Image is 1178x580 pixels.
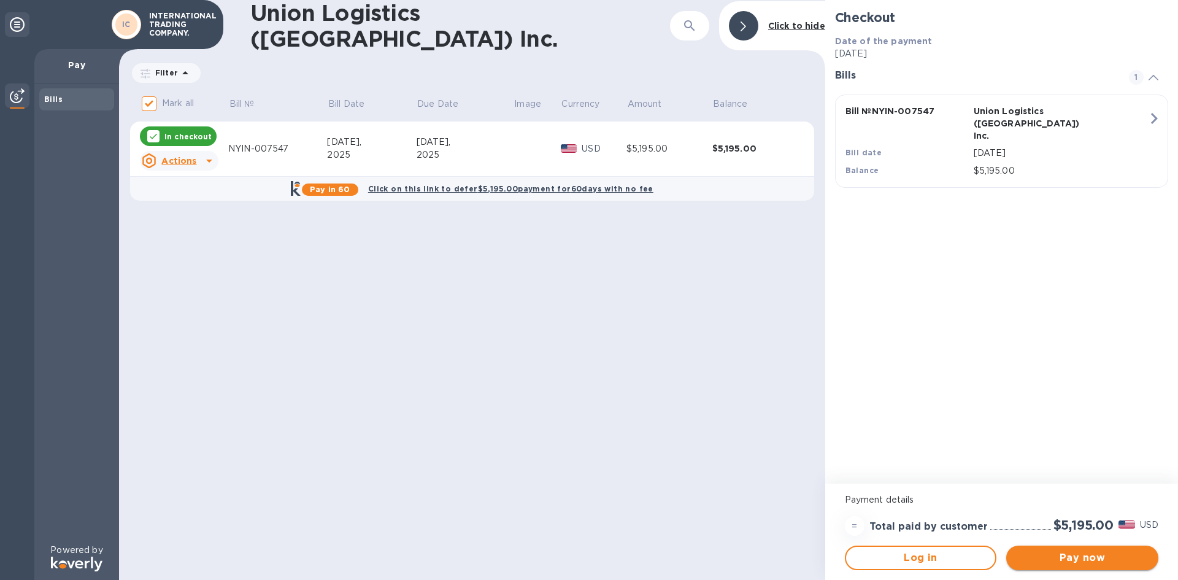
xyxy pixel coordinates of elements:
p: Currency [561,98,599,110]
p: In checkout [164,131,212,142]
div: 2025 [417,149,514,161]
div: 2025 [327,149,416,161]
p: USD [1140,519,1158,532]
b: Click to hide [768,21,825,31]
p: Bill № [229,98,255,110]
u: Actions [161,156,196,166]
button: Log in [845,546,997,570]
p: Payment details [845,493,1158,506]
img: USD [1118,520,1135,529]
span: Amount [628,98,678,110]
b: Balance [845,166,879,175]
span: Log in [856,551,986,565]
p: [DATE] [835,47,1168,60]
b: IC [122,20,131,29]
h3: Total paid by customer [869,521,988,533]
p: Image [514,98,541,110]
b: Bill date [845,148,882,157]
div: [DATE], [327,136,416,149]
p: Filter [150,68,178,78]
button: Bill №NYIN-007547Union Logistics ([GEOGRAPHIC_DATA]) Inc.Bill date[DATE]Balance$5,195.00 [835,95,1168,188]
span: Due Date [417,98,474,110]
b: Date of the payment [835,36,933,46]
div: $5,195.00 [712,142,798,155]
p: Mark all [162,97,194,110]
h3: Bills [835,70,1114,82]
button: Pay now [1006,546,1158,570]
span: Pay now [1016,551,1149,565]
h2: Checkout [835,10,1168,25]
h2: $5,195.00 [1053,517,1114,533]
p: Amount [628,98,662,110]
p: Bill Date [328,98,364,110]
p: $5,195.00 [974,164,1148,177]
span: 1 [1129,70,1144,85]
p: Union Logistics ([GEOGRAPHIC_DATA]) Inc. [974,105,1097,142]
p: Pay [44,59,109,71]
img: Logo [51,557,102,571]
b: Pay in 60 [310,185,350,194]
p: USD [582,142,626,155]
div: $5,195.00 [626,142,712,155]
p: Due Date [417,98,458,110]
div: NYIN-007547 [228,142,327,155]
p: [DATE] [974,147,1148,160]
img: USD [561,144,577,153]
div: [DATE], [417,136,514,149]
p: Bill № NYIN-007547 [845,105,969,117]
p: Balance [713,98,747,110]
b: Click on this link to defer $5,195.00 payment for 60 days with no fee [368,184,653,193]
b: Bills [44,95,63,104]
div: = [845,516,864,536]
p: INTERNATIONAL TRADING COMPANY. [149,12,210,37]
p: Powered by [50,544,102,557]
span: Bill № [229,98,271,110]
span: Bill Date [328,98,380,110]
span: Balance [713,98,763,110]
